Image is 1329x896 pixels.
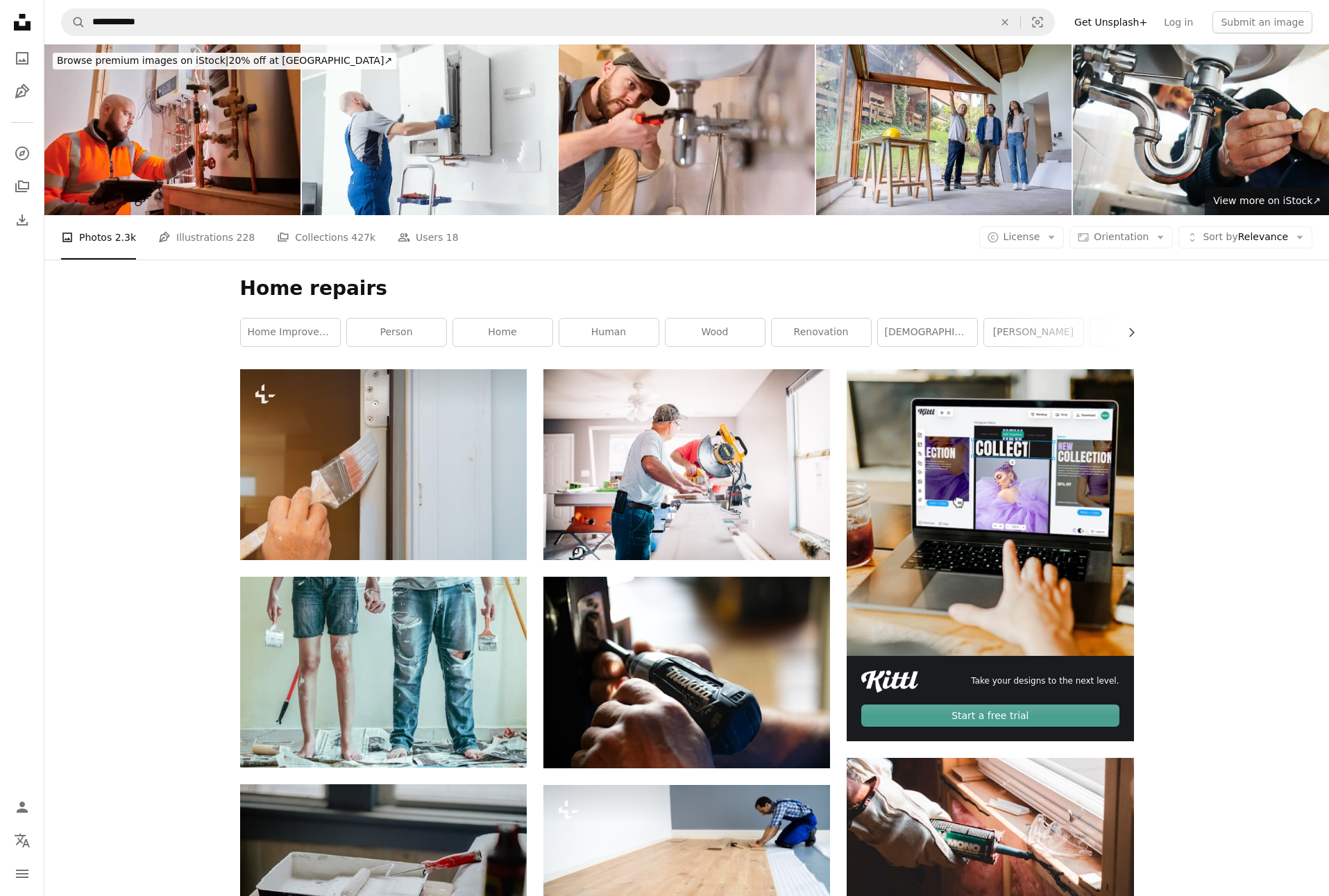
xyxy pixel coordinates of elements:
img: Building contractor talking to clients renovating their house [816,44,1072,215]
button: License [979,226,1065,248]
a: View more on iStock↗ [1205,187,1329,215]
a: [DEMOGRAPHIC_DATA] [878,319,977,346]
span: License [1004,231,1040,242]
img: 2 person wearing blue denim jeans [240,577,527,768]
a: Log in [1156,11,1201,33]
span: 427k [351,230,375,245]
span: 20% off at [GEOGRAPHIC_DATA] ↗ [57,55,392,66]
a: Take your designs to the next level.Start a free trial [847,369,1133,741]
button: Visual search [1021,9,1054,35]
a: Collections 427k [277,215,375,260]
span: Take your designs to the next level. [971,675,1119,687]
button: Language [8,827,36,854]
img: file-1711049718225-ad48364186d3image [861,670,918,693]
button: Search Unsplash [62,9,85,35]
img: heating engineer installing system [44,44,300,215]
a: Illustrations 228 [158,215,255,260]
span: View more on iStock ↗ [1213,195,1321,206]
a: man standing infront of miter saw [543,458,830,471]
a: Collections [8,173,36,201]
span: 228 [237,230,255,245]
a: Explore [8,140,36,167]
button: Clear [990,9,1020,35]
div: Start a free trial [861,704,1119,727]
span: Sort by [1203,231,1237,242]
img: selective focus photography blue and black Makita power drill [543,577,830,768]
a: black and white box on brown wooden table [240,873,527,886]
a: wood [666,319,765,346]
img: Close-up of plumber repairing sink with tool in bathroom [1073,44,1329,215]
a: 2 person wearing blue denim jeans [240,666,527,678]
button: scroll list to the right [1119,319,1134,346]
a: Browse premium images on iStock|20% off at [GEOGRAPHIC_DATA]↗ [44,44,405,78]
img: Professional boiler service at home [302,44,558,215]
form: Find visuals sitewide [61,8,1055,36]
a: selective focus photography blue and black Makita power drill [543,666,830,679]
a: person [347,319,446,346]
h1: Home repairs [240,276,1134,301]
a: Log in / Sign up [8,793,36,821]
a: Download History [8,206,36,234]
a: renovation [772,319,871,346]
a: [PERSON_NAME] [984,319,1083,346]
img: man standing infront of miter saw [543,369,830,560]
a: human [559,319,659,346]
span: Browse premium images on iStock | [57,55,228,66]
a: Illustrations [8,78,36,105]
a: Get Unsplash+ [1066,11,1156,33]
img: file-1719664959749-d56c4ff96871image [847,369,1133,656]
a: home [453,319,552,346]
img: A plumber carefully fixes a leak in a sink using a wrench [559,44,815,215]
a: home improvement [241,319,340,346]
img: Professional painter cutting in with brush man is painting door with brush [240,369,527,560]
a: Worker Installing Home Floor. Carpenter Laying Laminate Flooring [543,874,830,886]
span: Relevance [1203,230,1288,244]
button: Orientation [1069,226,1173,248]
a: diy [1090,319,1190,346]
button: Menu [8,860,36,888]
a: Users 18 [398,215,459,260]
a: person holding green and white pack [847,847,1133,859]
a: Professional painter cutting in with brush man is painting door with brush [240,458,527,471]
button: Sort byRelevance [1178,226,1312,248]
button: Submit an image [1212,11,1312,33]
span: Orientation [1094,231,1149,242]
span: 18 [446,230,459,245]
a: Photos [8,44,36,72]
